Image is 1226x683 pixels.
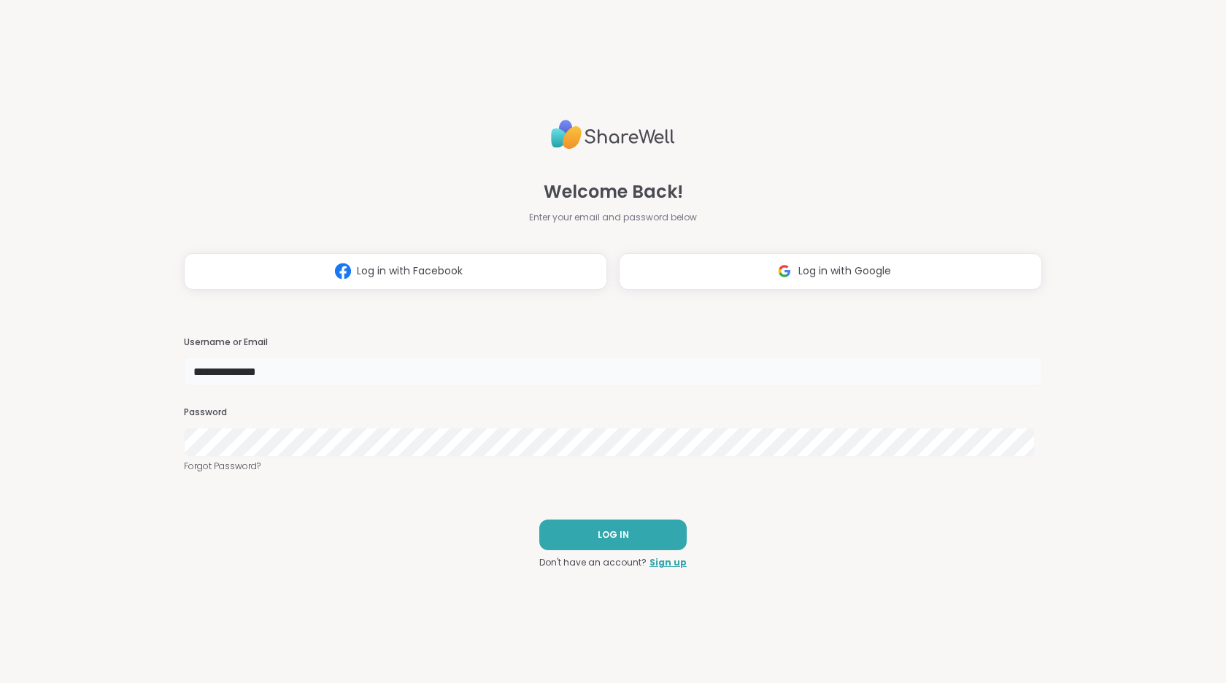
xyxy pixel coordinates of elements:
[184,253,607,290] button: Log in with Facebook
[771,258,798,285] img: ShareWell Logomark
[544,179,683,205] span: Welcome Back!
[539,556,647,569] span: Don't have an account?
[539,520,687,550] button: LOG IN
[619,253,1042,290] button: Log in with Google
[184,406,1042,419] h3: Password
[798,263,891,279] span: Log in with Google
[529,211,697,224] span: Enter your email and password below
[184,336,1042,349] h3: Username or Email
[598,528,629,541] span: LOG IN
[649,556,687,569] a: Sign up
[357,263,463,279] span: Log in with Facebook
[184,460,1042,473] a: Forgot Password?
[551,114,675,155] img: ShareWell Logo
[329,258,357,285] img: ShareWell Logomark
